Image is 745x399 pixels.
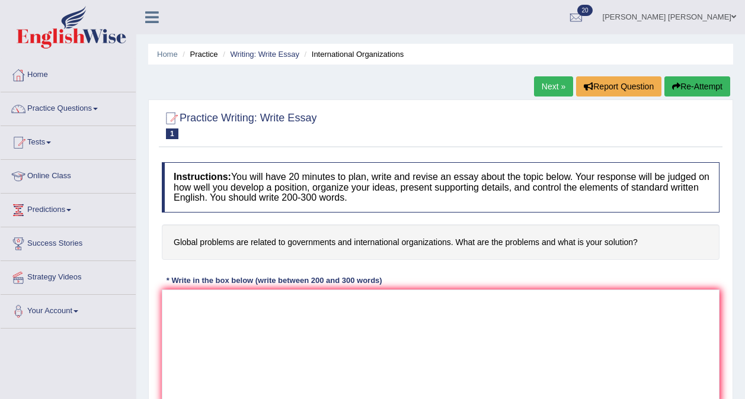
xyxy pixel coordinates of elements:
[1,261,136,291] a: Strategy Videos
[174,172,231,182] b: Instructions:
[162,275,386,286] div: * Write in the box below (write between 200 and 300 words)
[302,49,404,60] li: International Organizations
[1,295,136,324] a: Your Account
[157,50,178,59] a: Home
[1,126,136,156] a: Tests
[534,76,573,96] a: Next »
[576,76,661,96] button: Report Question
[1,227,136,257] a: Success Stories
[1,92,136,122] a: Practice Questions
[577,5,592,16] span: 20
[1,194,136,223] a: Predictions
[664,76,730,96] button: Re-Attempt
[162,162,720,213] h4: You will have 20 minutes to plan, write and revise an essay about the topic below. Your response ...
[230,50,299,59] a: Writing: Write Essay
[1,59,136,88] a: Home
[166,128,178,139] span: 1
[1,160,136,189] a: Online Class
[180,49,218,60] li: Practice
[162,224,720,260] h4: Global problems are related to governments and international organizations. What are the problems...
[162,110,316,139] h2: Practice Writing: Write Essay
